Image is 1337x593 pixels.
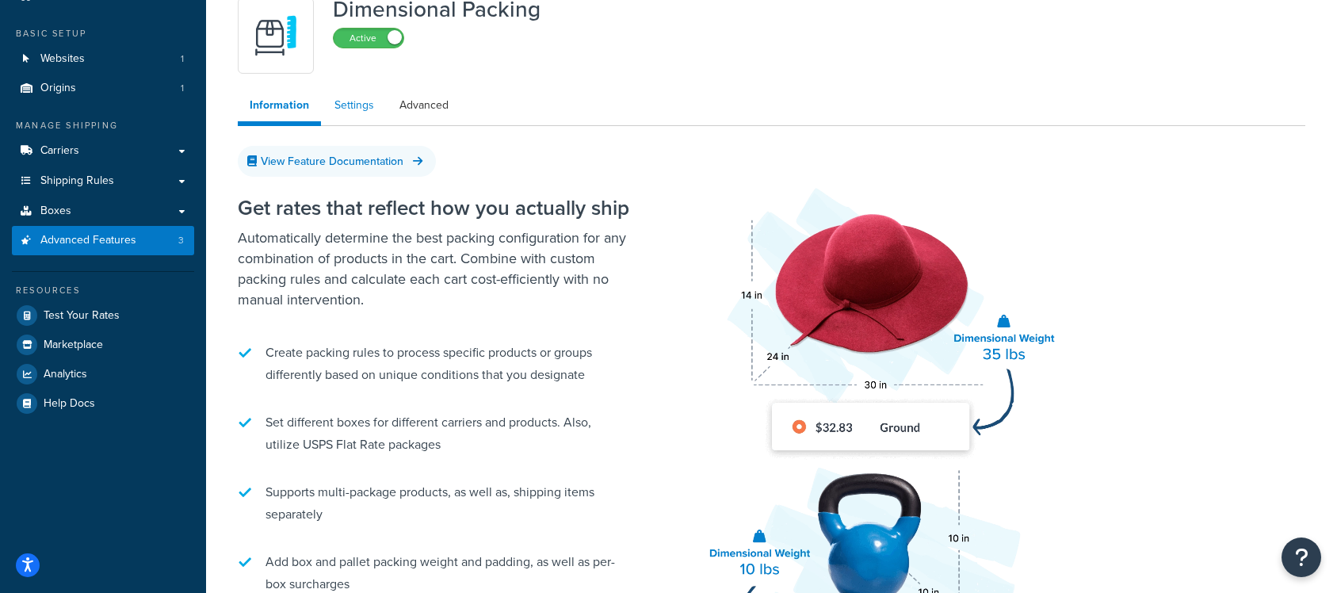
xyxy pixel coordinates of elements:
[40,234,136,247] span: Advanced Features
[12,226,194,255] a: Advanced Features3
[12,389,194,418] a: Help Docs
[238,473,634,534] li: Supports multi-package products, as well as, shipping items separately
[238,334,634,394] li: Create packing rules to process specific products or groups differently based on unique condition...
[1282,538,1321,577] button: Open Resource Center
[12,44,194,74] a: Websites1
[12,74,194,103] a: Origins1
[388,90,460,121] a: Advanced
[12,197,194,226] a: Boxes
[12,284,194,297] div: Resources
[40,144,79,158] span: Carriers
[12,331,194,359] a: Marketplace
[12,360,194,388] a: Analytics
[44,368,87,381] span: Analytics
[12,119,194,132] div: Manage Shipping
[323,90,386,121] a: Settings
[238,90,321,126] a: Information
[238,146,436,177] a: View Feature Documentation
[44,397,95,411] span: Help Docs
[12,74,194,103] li: Origins
[178,234,184,247] span: 3
[40,174,114,188] span: Shipping Rules
[238,404,634,464] li: Set different boxes for different carriers and products. Also, utilize USPS Flat Rate packages
[44,309,120,323] span: Test Your Rates
[238,228,634,310] p: Automatically determine the best packing configuration for any combination of products in the car...
[12,166,194,196] a: Shipping Rules
[44,339,103,352] span: Marketplace
[181,52,184,66] span: 1
[248,8,304,63] img: DTVBYsAAAAAASUVORK5CYII=
[12,136,194,166] a: Carriers
[238,197,634,220] h2: Get rates that reflect how you actually ship
[12,226,194,255] li: Advanced Features
[12,44,194,74] li: Websites
[40,82,76,95] span: Origins
[181,82,184,95] span: 1
[334,29,403,48] label: Active
[40,52,85,66] span: Websites
[12,27,194,40] div: Basic Setup
[40,205,71,218] span: Boxes
[12,301,194,330] a: Test Your Rates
